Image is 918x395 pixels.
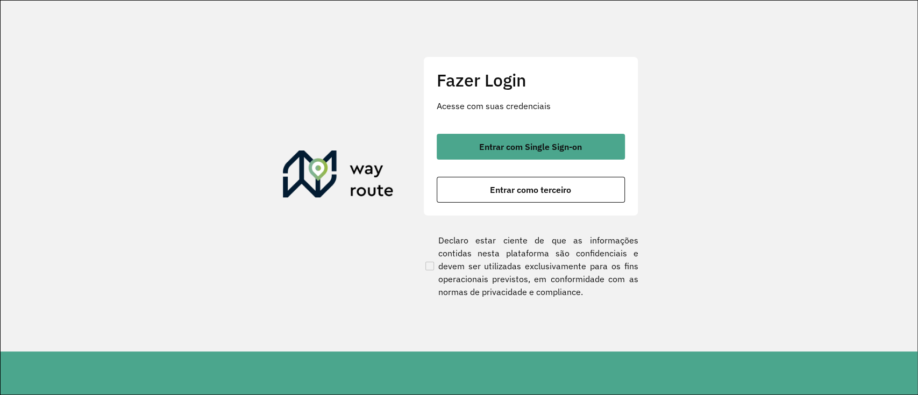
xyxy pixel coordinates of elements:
span: Entrar como terceiro [490,185,571,194]
img: Roteirizador AmbevTech [283,150,394,202]
span: Entrar com Single Sign-on [479,142,582,151]
button: button [437,177,625,203]
button: button [437,134,625,160]
p: Acesse com suas credenciais [437,99,625,112]
label: Declaro estar ciente de que as informações contidas nesta plataforma são confidenciais e devem se... [423,234,638,298]
h2: Fazer Login [437,70,625,90]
